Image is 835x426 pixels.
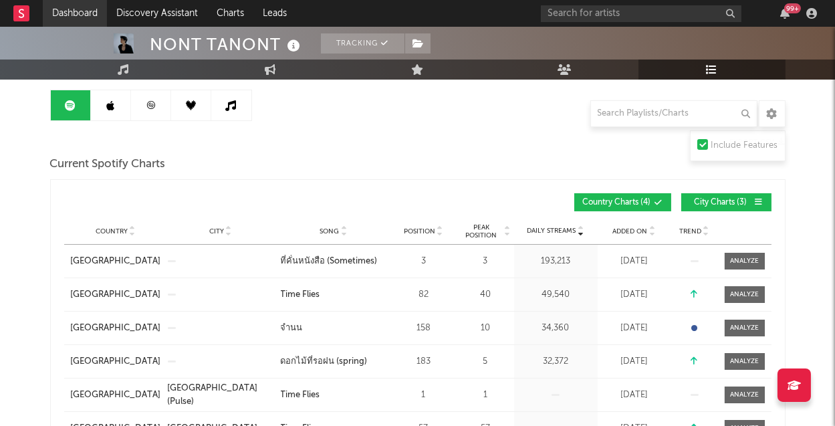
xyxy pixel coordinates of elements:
[601,288,668,302] div: [DATE]
[601,322,668,335] div: [DATE]
[780,8,790,19] button: 99+
[281,255,378,268] div: ที่คั่นหนังสือ (Sometimes)
[517,255,594,268] div: 193,213
[71,322,161,335] a: [GEOGRAPHIC_DATA]
[96,227,128,235] span: Country
[711,138,778,154] div: Include Features
[394,255,454,268] div: 3
[527,226,576,236] span: Daily Streams
[601,389,668,402] div: [DATE]
[394,322,454,335] div: 158
[590,100,757,127] input: Search Playlists/Charts
[281,255,387,268] a: ที่คั่นหนังสือ (Sometimes)
[601,255,668,268] div: [DATE]
[281,322,303,335] div: จำนน
[394,355,454,368] div: 183
[613,227,648,235] span: Added On
[71,355,161,368] a: [GEOGRAPHIC_DATA]
[168,382,274,408] a: [GEOGRAPHIC_DATA] (Pulse)
[281,355,368,368] div: ดอกไม้ที่รอฝน (spring)
[461,255,511,268] div: 3
[404,227,435,235] span: Position
[71,255,161,268] a: [GEOGRAPHIC_DATA]
[281,322,387,335] a: จำนน
[461,223,503,239] span: Peak Position
[784,3,801,13] div: 99 +
[394,288,454,302] div: 82
[281,288,387,302] a: Time Flies
[461,355,511,368] div: 5
[583,199,651,207] span: Country Charts ( 4 )
[281,288,320,302] div: Time Flies
[517,355,594,368] div: 32,372
[394,389,454,402] div: 1
[681,193,771,211] button: City Charts(3)
[150,33,304,56] div: NONT TANONT
[517,322,594,335] div: 34,360
[461,389,511,402] div: 1
[679,227,701,235] span: Trend
[517,288,594,302] div: 49,540
[321,33,404,54] button: Tracking
[50,156,166,173] span: Current Spotify Charts
[541,5,741,22] input: Search for artists
[281,355,387,368] a: ดอกไม้ที่รอฝน (spring)
[71,389,161,402] a: [GEOGRAPHIC_DATA]
[574,193,671,211] button: Country Charts(4)
[461,322,511,335] div: 10
[281,389,387,402] a: Time Flies
[71,288,161,302] a: [GEOGRAPHIC_DATA]
[690,199,751,207] span: City Charts ( 3 )
[281,389,320,402] div: Time Flies
[209,227,224,235] span: City
[320,227,340,235] span: Song
[461,288,511,302] div: 40
[601,355,668,368] div: [DATE]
